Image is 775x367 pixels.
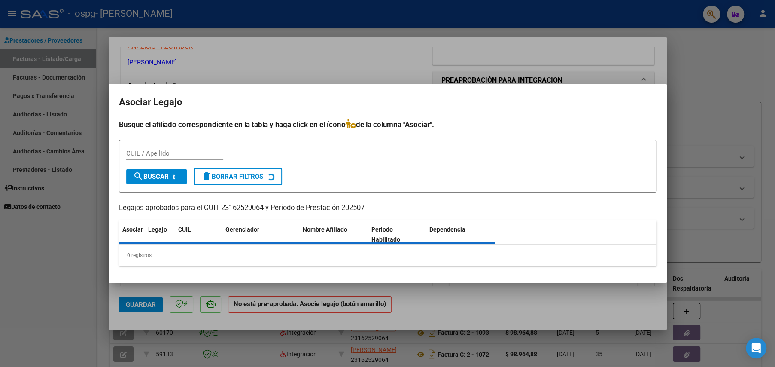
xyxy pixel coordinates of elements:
[148,226,167,233] span: Legajo
[225,226,259,233] span: Gerenciador
[371,226,400,243] span: Periodo Habilitado
[122,226,143,233] span: Asociar
[746,338,766,358] div: Open Intercom Messenger
[126,169,187,184] button: Buscar
[368,220,426,249] datatable-header-cell: Periodo Habilitado
[119,94,656,110] h2: Asociar Legajo
[175,220,222,249] datatable-header-cell: CUIL
[429,226,465,233] span: Dependencia
[222,220,299,249] datatable-header-cell: Gerenciador
[201,171,212,181] mat-icon: delete
[119,119,656,130] h4: Busque el afiliado correspondiente en la tabla y haga click en el ícono de la columna "Asociar".
[119,245,656,266] div: 0 registros
[119,203,656,214] p: Legajos aprobados para el CUIT 23162529064 y Período de Prestación 202507
[194,168,282,185] button: Borrar Filtros
[303,226,347,233] span: Nombre Afiliado
[133,171,143,181] mat-icon: search
[119,220,145,249] datatable-header-cell: Asociar
[299,220,368,249] datatable-header-cell: Nombre Afiliado
[426,220,495,249] datatable-header-cell: Dependencia
[133,173,169,180] span: Buscar
[178,226,191,233] span: CUIL
[145,220,175,249] datatable-header-cell: Legajo
[201,173,263,180] span: Borrar Filtros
